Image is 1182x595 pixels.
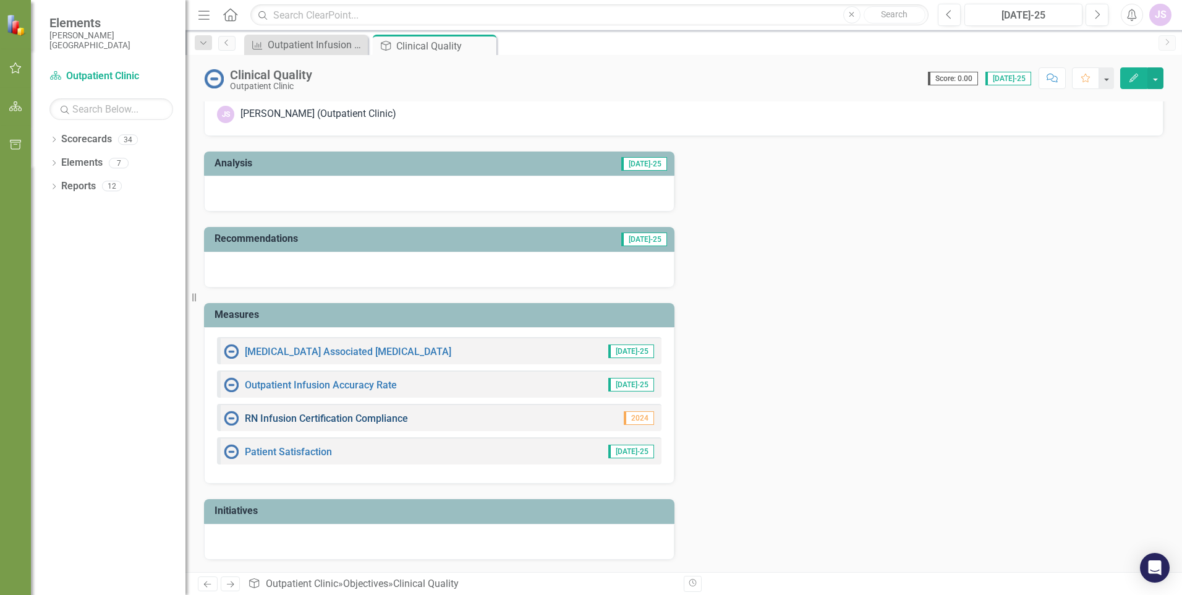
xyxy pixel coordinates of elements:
[215,309,668,320] h3: Measures
[49,15,173,30] span: Elements
[1149,4,1171,26] button: JS
[985,72,1031,85] span: [DATE]-25
[49,30,173,51] small: [PERSON_NAME][GEOGRAPHIC_DATA]
[1140,553,1170,583] div: Open Intercom Messenger
[247,37,365,53] a: Outpatient Infusion Accuracy Rate
[268,37,365,53] div: Outpatient Infusion Accuracy Rate
[864,6,925,24] button: Search
[49,98,173,120] input: Search Below...
[230,68,312,82] div: Clinical Quality
[5,13,28,36] img: ClearPoint Strategy
[224,344,239,359] img: No Information
[102,181,122,192] div: 12
[240,107,396,121] div: [PERSON_NAME] (Outpatient Clinic)
[969,8,1078,23] div: [DATE]-25
[881,9,908,19] span: Search
[224,377,239,392] img: No Information
[621,157,667,171] span: [DATE]-25
[109,158,129,168] div: 7
[61,179,96,194] a: Reports
[624,411,654,425] span: 2024
[217,106,234,123] div: JS
[230,82,312,91] div: Outpatient Clinic
[224,411,239,426] img: No Information
[393,578,459,589] div: Clinical Quality
[61,132,112,147] a: Scorecards
[964,4,1082,26] button: [DATE]-25
[118,134,138,145] div: 34
[204,69,224,88] img: No Information
[215,233,505,244] h3: Recommendations
[61,156,103,170] a: Elements
[245,346,451,357] a: [MEDICAL_DATA] Associated [MEDICAL_DATA]
[266,578,338,589] a: Outpatient Clinic
[621,233,667,246] span: [DATE]-25
[396,38,493,54] div: Clinical Quality
[608,378,654,392] span: [DATE]-25
[245,379,397,391] a: Outpatient Infusion Accuracy Rate
[245,446,332,458] a: Patient Satisfaction
[245,413,408,424] a: RN Infusion Certification Compliance
[343,578,388,589] a: Objectives
[49,69,173,83] a: Outpatient Clinic
[608,345,654,358] span: [DATE]-25
[248,577,674,591] div: » »
[215,158,417,169] h3: Analysis
[224,444,239,459] img: No Information
[608,445,654,458] span: [DATE]-25
[215,505,668,516] h3: Initiatives
[250,4,929,26] input: Search ClearPoint...
[928,72,978,85] span: Score: 0.00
